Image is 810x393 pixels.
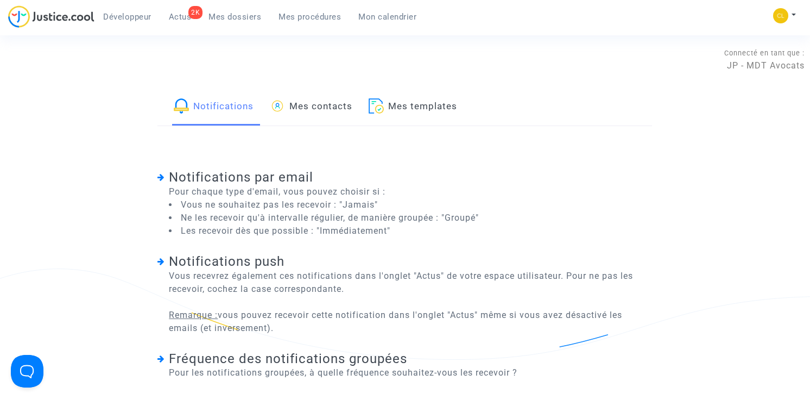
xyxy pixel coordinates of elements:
[169,211,479,224] li: Ne les recevoir qu'à intervalle régulier, de manière groupée : "Groupé"
[94,9,160,25] a: Développeur
[279,12,341,22] span: Mes procédures
[169,310,218,320] u: Remarque :
[174,98,189,114] img: icon-bell-color.svg
[169,254,284,269] span: Notifications push
[724,49,805,57] span: Connecté en tant que :
[169,170,313,185] span: Notifications par email
[208,12,261,22] span: Mes dossiers
[169,198,479,211] li: Vous ne souhaitez pas les recevoir : "Jamais"
[270,89,352,126] a: Mes contacts
[174,89,254,126] a: Notifications
[103,12,151,22] span: Développeur
[358,12,416,22] span: Mon calendrier
[350,9,425,25] a: Mon calendrier
[200,9,270,25] a: Mes dossiers
[157,366,517,379] span: Pour les notifications groupées, à quelle fréquence souhaitez-vous les recevoir ?
[270,9,350,25] a: Mes procédures
[8,5,94,28] img: jc-logo.svg
[169,224,479,238] li: Les recevoir dès que possible : "Immédiatement"
[169,351,407,366] span: Fréquence des notifications groupées
[157,270,652,335] span: Vous recevrez également ces notifications dans l'onglet "Actus" de votre espace utilisateur. Pour...
[188,6,202,19] div: 2K
[11,355,43,388] iframe: Help Scout Beacon - Open
[160,9,200,25] a: 2KActus
[270,98,285,114] img: icon-user.svg
[773,8,788,23] img: f0b917ab549025eb3af43f3c4438ad5d
[369,89,457,126] a: Mes templates
[157,185,479,238] span: Pour chaque type d'email, vous pouvez choisir si :
[169,12,192,22] span: Actus
[369,98,384,114] img: icon-file.svg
